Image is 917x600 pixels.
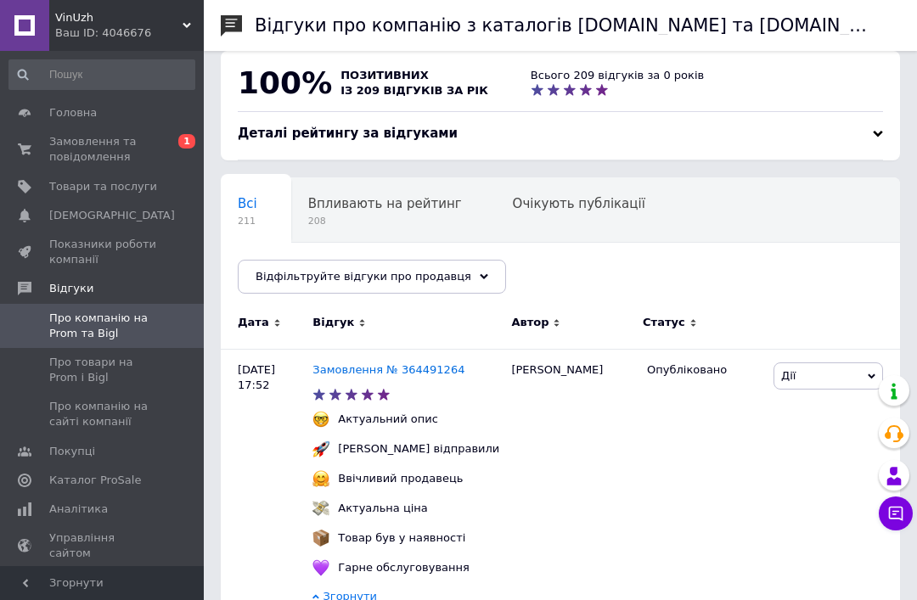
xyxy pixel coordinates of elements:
[49,399,157,429] span: Про компанію на сайті компанії
[312,315,354,330] span: Відгук
[308,215,462,227] span: 208
[8,59,195,90] input: Пошук
[312,530,329,547] img: :package:
[221,243,444,307] div: Опубліковані без коментаря
[49,530,157,561] span: Управління сайтом
[256,270,471,283] span: Відфільтруйте відгуки про продавця
[334,471,467,486] div: Ввічливий продавець
[49,444,95,459] span: Покупці
[55,25,204,41] div: Ваш ID: 4046676
[238,196,257,211] span: Всі
[49,237,157,267] span: Показники роботи компанії
[643,315,685,330] span: Статус
[238,215,257,227] span: 211
[55,10,183,25] span: VinUzh
[255,15,909,36] h1: Відгуки про компанію з каталогів [DOMAIN_NAME] та [DOMAIN_NAME]
[49,134,157,165] span: Замовлення та повідомлення
[511,315,549,330] span: Автор
[334,530,470,546] div: Товар був у наявності
[334,560,473,575] div: Гарне обслуговування
[238,315,269,330] span: Дата
[312,363,464,376] a: Замовлення № 364491264
[340,84,488,97] span: із 209 відгуків за рік
[312,500,329,517] img: :money_with_wings:
[49,502,108,517] span: Аналітика
[49,208,175,223] span: [DEMOGRAPHIC_DATA]
[531,68,704,83] div: Всього 209 відгуків за 0 років
[49,311,157,341] span: Про компанію на Prom та Bigl
[49,179,157,194] span: Товари та послуги
[238,126,458,141] span: Деталі рейтингу за відгуками
[781,369,796,382] span: Дії
[49,355,157,385] span: Про товари на Prom і Bigl
[312,559,329,576] img: :purple_heart:
[49,473,141,488] span: Каталог ProSale
[334,441,504,457] div: [PERSON_NAME] відправили
[312,411,329,428] img: :nerd_face:
[49,281,93,296] span: Відгуки
[513,196,645,211] span: Очікують публікації
[238,65,332,100] span: 100%
[879,496,913,530] button: Чат з покупцем
[312,440,329,457] img: :rocket:
[238,261,410,276] span: Опубліковані без комен...
[334,501,431,516] div: Актуальна ціна
[334,412,442,427] div: Актуальний опис
[647,362,761,378] div: Опубліковано
[178,134,195,149] span: 1
[312,470,329,487] img: :hugging_face:
[238,125,883,143] div: Деталі рейтингу за відгуками
[308,196,462,211] span: Впливають на рейтинг
[340,69,429,81] span: позитивних
[49,105,97,121] span: Головна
